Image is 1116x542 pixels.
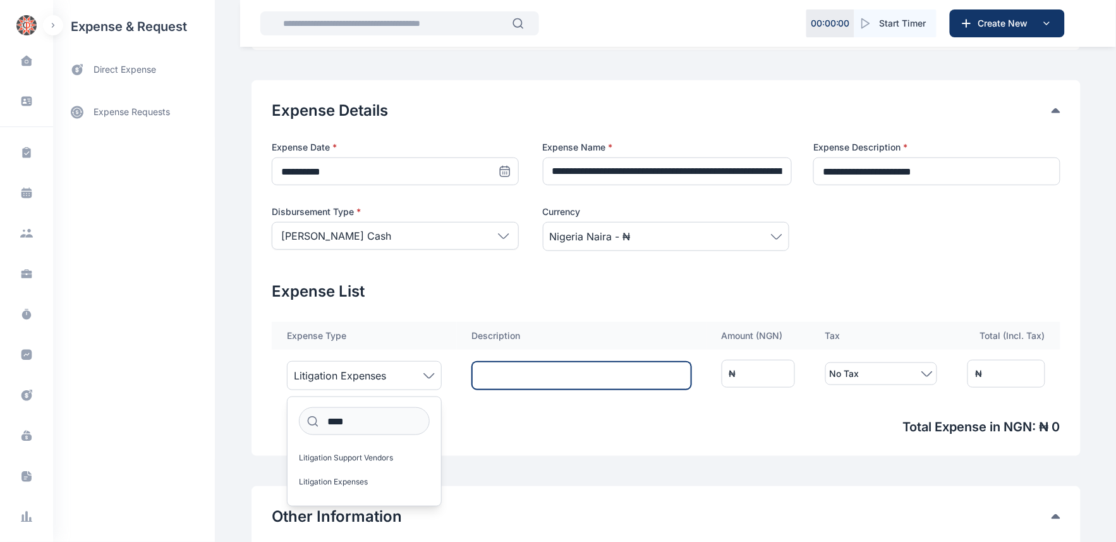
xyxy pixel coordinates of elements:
[854,9,937,37] button: Start Timer
[729,367,736,380] div: ₦
[272,507,1060,527] div: Other Information
[543,206,581,218] span: Currency
[53,53,215,87] a: direct expense
[457,322,707,350] th: Description
[272,322,457,350] th: Expense Type
[299,477,368,487] span: Litigation Expenses
[707,322,810,350] th: Amount ( NGN )
[272,101,1060,121] div: Expense Details
[550,229,631,244] span: Nigeria Naira - ₦
[950,9,1065,37] button: Create New
[299,453,393,463] span: Litigation Support Vendors
[272,101,1052,121] button: Expense Details
[281,228,391,243] p: [PERSON_NAME] Cash
[813,141,1060,154] label: Expense Description
[272,281,1060,302] h2: Expense List
[272,141,519,154] label: Expense Date
[811,17,850,30] p: 00 : 00 : 00
[272,206,519,218] label: Disbursement Type
[53,87,215,127] div: expense requests
[272,507,1052,527] button: Other Information
[272,418,1060,436] span: Total Expense in NGN : ₦ 0
[543,141,790,154] label: Expense Name
[952,322,1060,350] th: Total (Incl. Tax)
[830,366,859,381] span: No Tax
[975,367,982,380] div: ₦
[294,368,386,383] span: Litigation Expenses
[810,322,953,350] th: Tax
[94,63,156,77] span: direct expense
[53,97,215,127] a: expense requests
[880,17,926,30] span: Start Timer
[973,17,1039,30] span: Create New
